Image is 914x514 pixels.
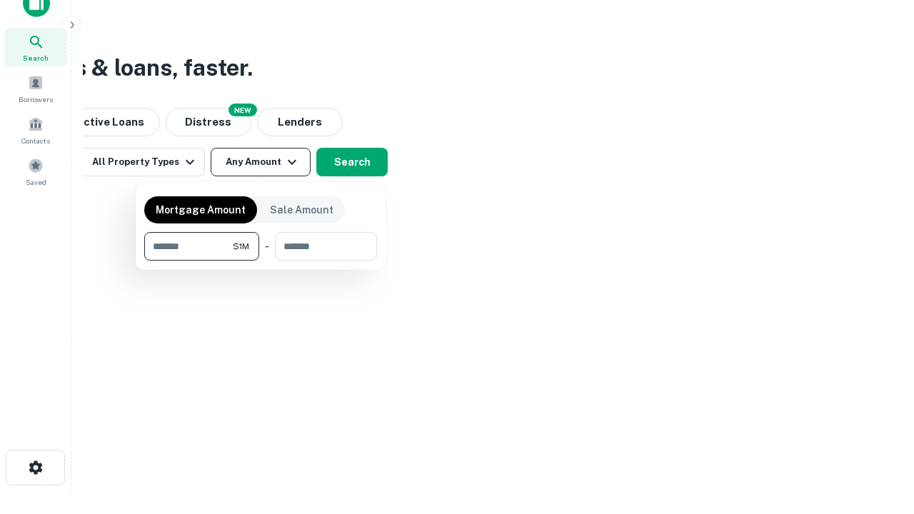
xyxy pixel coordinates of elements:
p: Sale Amount [270,202,333,218]
p: Mortgage Amount [156,202,246,218]
iframe: Chat Widget [843,400,914,468]
span: $1M [233,240,249,253]
div: - [265,232,269,261]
